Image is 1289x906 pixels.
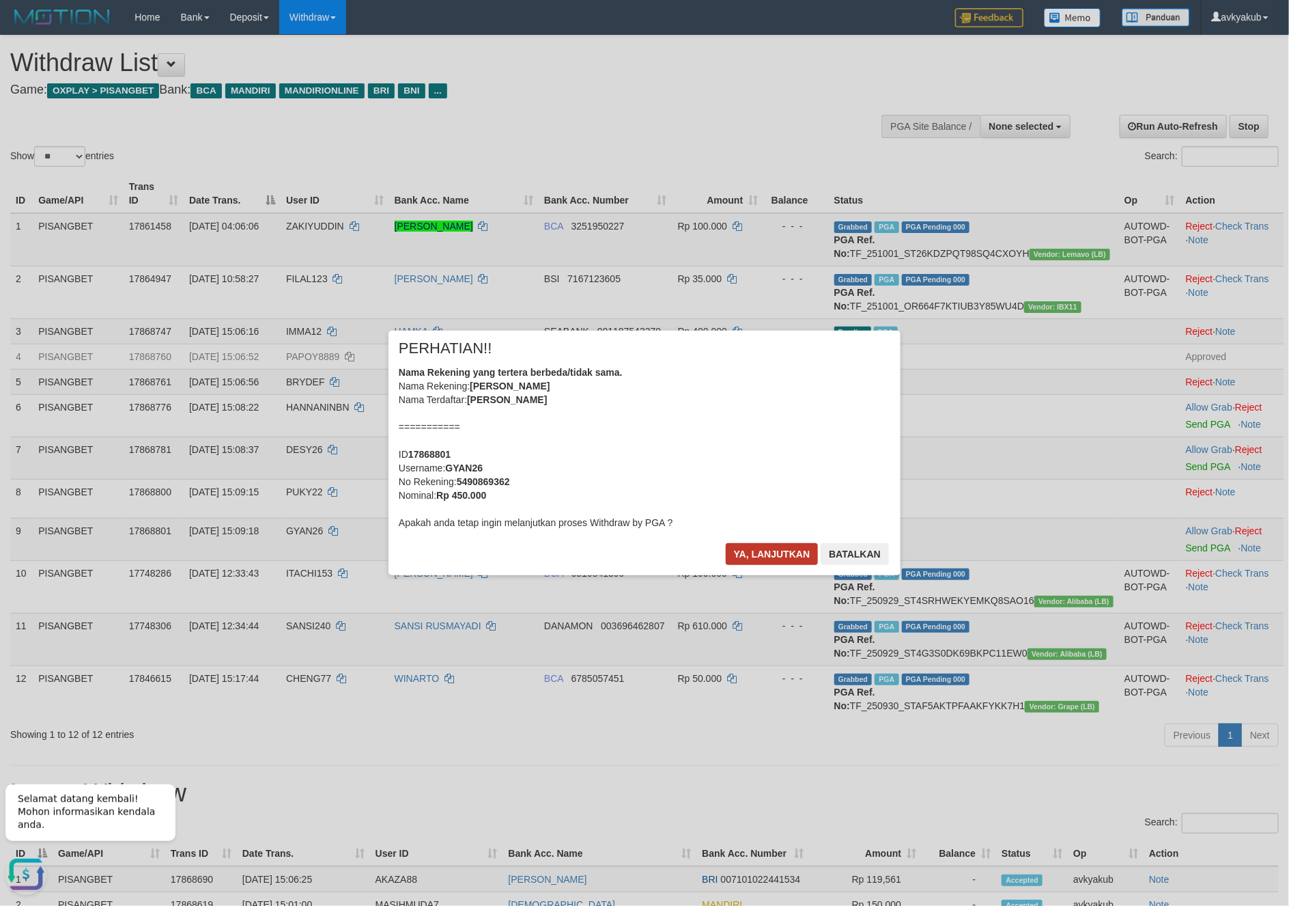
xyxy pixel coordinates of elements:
button: Ya, lanjutkan [726,543,819,565]
b: GYAN26 [445,463,483,473]
span: PERHATIAN!! [399,342,492,355]
button: Open LiveChat chat widget [5,73,46,114]
b: Nama Rekening yang tertera berbeda/tidak sama. [399,367,623,378]
div: Nama Rekening: Nama Terdaftar: =========== ID Username: No Rekening: Nominal: Apakah anda tetap i... [399,366,890,530]
b: 5490869362 [457,476,510,487]
button: Batalkan [821,543,889,565]
b: [PERSON_NAME] [470,381,550,392]
b: [PERSON_NAME] [467,394,547,405]
b: Rp 450.000 [436,490,486,501]
span: Selamat datang kembali! Mohon informasikan kendala anda. [18,12,155,49]
b: 17868801 [408,449,451,460]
